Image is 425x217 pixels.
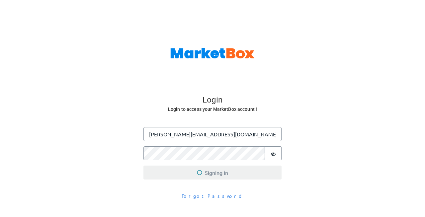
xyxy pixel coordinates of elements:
input: Enter your email [143,127,282,141]
button: Signing in [143,166,282,180]
img: MarketBox logo [170,48,255,58]
button: Show password [265,146,282,160]
button: Forgot Password [177,190,248,202]
span: Signing in [197,169,228,177]
h4: Login [144,95,281,105]
h6: Login to access your MarketBox account ! [144,105,281,113]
